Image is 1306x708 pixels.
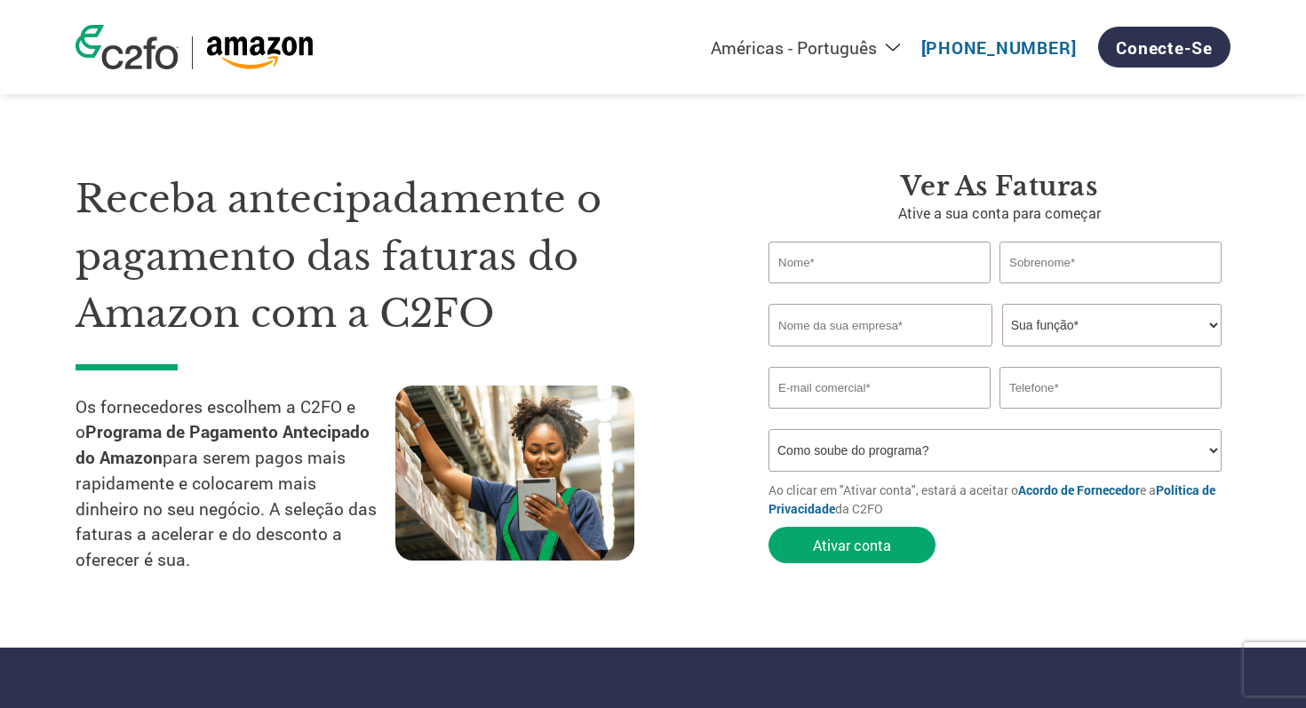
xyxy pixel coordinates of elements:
[76,394,395,574] p: Os fornecedores escolhem a C2FO e o para serem pagos mais rapidamente e colocarem mais dinheiro n...
[768,367,991,409] input: Invalid Email format
[768,481,1215,517] a: Política de Privacidade
[768,171,1230,203] h3: Ver as faturas
[999,367,1222,409] input: Telefone*
[999,410,1222,422] div: Inavlid Phone Number
[768,348,1222,360] div: Invalid company name or company name is too long
[999,242,1222,283] input: Sobrenome*
[1018,481,1140,498] a: Acordo de Fornecedor
[1002,304,1222,346] select: Title/Role
[768,285,991,297] div: Invalid first name or first name is too long
[768,410,991,422] div: Inavlid Email Address
[768,304,992,346] input: Nome da sua empresa*
[768,203,1230,224] p: Ative a sua conta para começar
[921,36,1077,59] a: [PHONE_NUMBER]
[76,420,370,468] strong: Programa de Pagamento Antecipado do Amazon
[1098,27,1230,68] a: Conecte-se
[76,25,179,69] img: c2fo logo
[395,386,634,561] img: supply chain worker
[768,242,991,283] input: Nome*
[206,36,314,69] img: Amazon
[76,171,715,343] h1: Receba antecipadamente o pagamento das faturas do Amazon com a C2FO
[768,481,1230,518] p: Ao clicar em "Ativar conta", estará a aceitar o e a da C2FO
[768,527,936,563] button: Ativar conta
[999,285,1222,297] div: Invalid last name or last name is too long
